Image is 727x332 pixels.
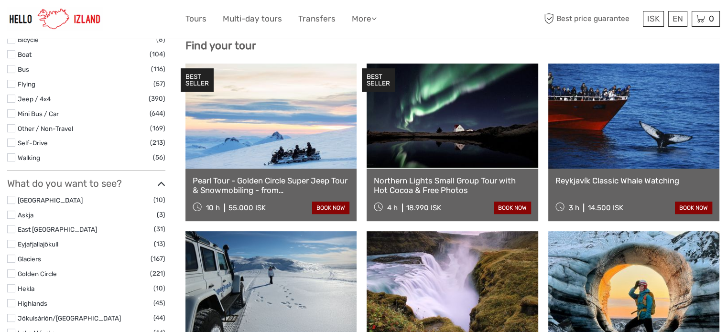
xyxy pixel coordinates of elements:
[587,203,623,212] div: 14.500 ISK
[150,137,165,148] span: (213)
[228,203,266,212] div: 55.000 ISK
[193,176,349,195] a: Pearl Tour - Golden Circle Super Jeep Tour & Snowmobiling - from [GEOGRAPHIC_DATA]
[18,154,40,161] a: Walking
[406,203,441,212] div: 18.990 ISK
[494,202,531,214] a: book now
[18,80,35,88] a: Flying
[18,225,97,233] a: East [GEOGRAPHIC_DATA]
[18,255,41,263] a: Glaciers
[156,34,165,45] span: (8)
[312,202,349,214] a: book now
[555,176,712,185] a: Reykjavík Classic Whale Watching
[18,139,48,147] a: Self-Drive
[18,125,73,132] a: Other / Non-Travel
[206,203,220,212] span: 10 h
[668,11,687,27] div: EN
[18,36,39,43] a: Bicycle
[185,39,256,52] b: Find your tour
[153,312,165,323] span: (44)
[150,123,165,134] span: (169)
[18,300,47,307] a: Highlands
[18,285,34,292] a: Hekla
[18,110,59,118] a: Mini Bus / Car
[362,68,395,92] div: BEST SELLER
[707,14,716,23] span: 0
[18,65,29,73] a: Bus
[18,314,121,322] a: Jökulsárlón/[GEOGRAPHIC_DATA]
[153,298,165,309] span: (45)
[153,283,165,294] span: (10)
[18,196,83,204] a: [GEOGRAPHIC_DATA]
[154,238,165,249] span: (13)
[185,12,206,26] a: Tours
[7,7,103,31] img: 1270-cead85dc-23af-4572-be81-b346f9cd5751_logo_small.jpg
[153,152,165,163] span: (56)
[18,211,33,219] a: Askja
[150,49,165,60] span: (104)
[387,203,398,212] span: 4 h
[150,268,165,279] span: (221)
[18,270,57,278] a: Golden Circle
[7,178,165,189] h3: What do you want to see?
[18,240,58,248] a: Eyjafjallajökull
[154,224,165,235] span: (31)
[352,12,377,26] a: More
[298,12,336,26] a: Transfers
[18,95,51,103] a: Jeep / 4x4
[374,176,531,195] a: Northern Lights Small Group Tour with Hot Cocoa & Free Photos
[153,78,165,89] span: (57)
[647,14,660,23] span: ISK
[181,68,214,92] div: BEST SELLER
[568,203,579,212] span: 3 h
[149,93,165,104] span: (390)
[542,11,640,27] span: Best price guarantee
[18,51,32,58] a: Boat
[151,253,165,264] span: (167)
[151,64,165,75] span: (116)
[223,12,282,26] a: Multi-day tours
[150,108,165,119] span: (644)
[675,202,712,214] a: book now
[157,209,165,220] span: (3)
[153,194,165,205] span: (10)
